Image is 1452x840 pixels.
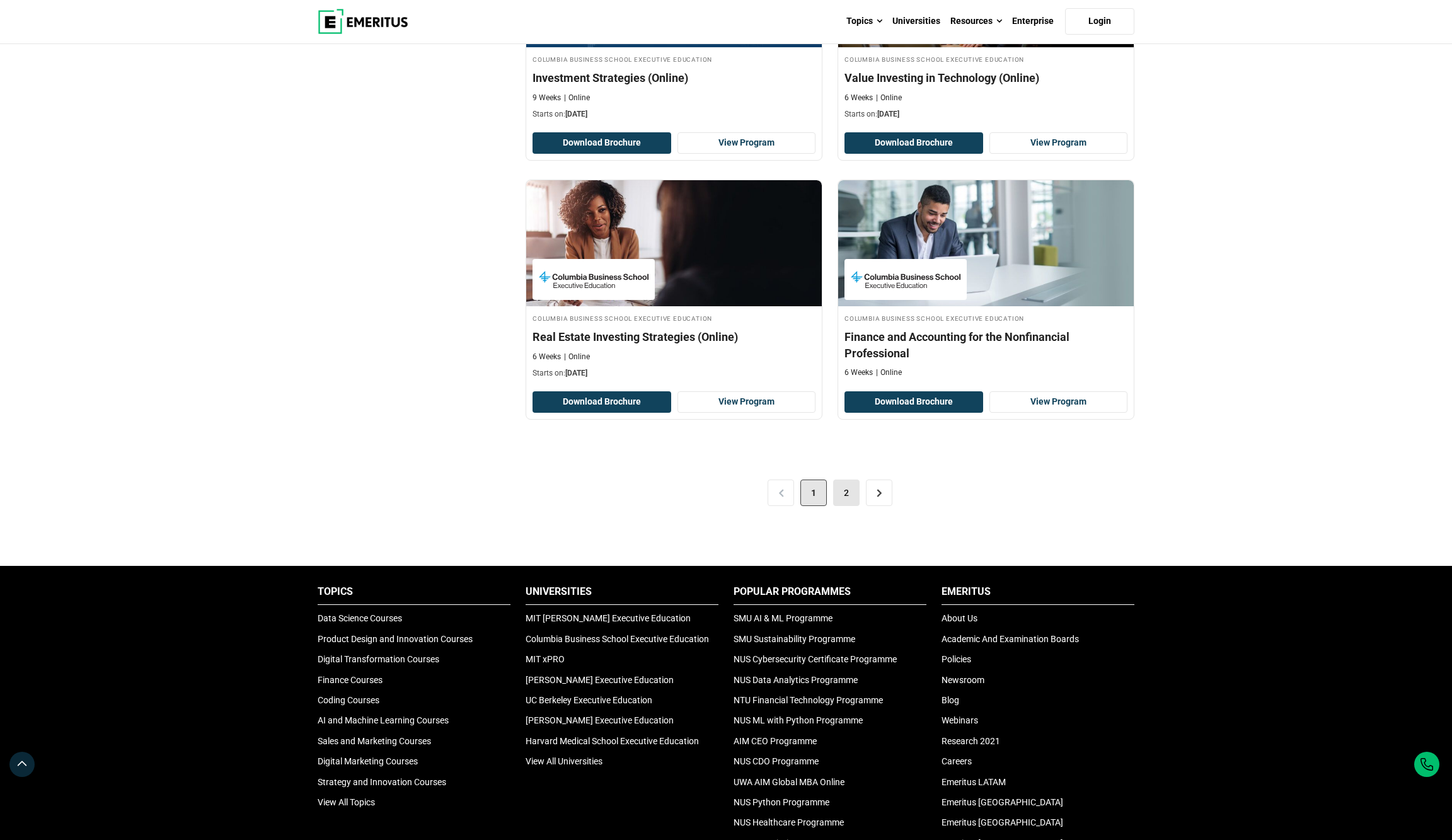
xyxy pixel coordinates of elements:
p: 6 Weeks [844,93,873,103]
p: 6 Weeks [533,352,561,362]
a: View Program [989,132,1128,154]
a: SMU Sustainability Programme [734,634,855,644]
a: Digital Transformation Courses [318,654,439,664]
a: [PERSON_NAME] Executive Education [526,675,674,685]
a: NUS Cybersecurity Certificate Programme [734,654,897,664]
a: Strategy and Innovation Courses [318,777,446,787]
a: Emeritus [GEOGRAPHIC_DATA] [942,797,1063,807]
span: 1 [800,480,827,506]
a: View Program [989,391,1128,413]
a: AI and Machine Learning Courses [318,715,449,725]
button: Download Brochure [533,132,671,154]
a: Blog [942,695,959,705]
a: Webinars [942,715,978,725]
a: Emeritus [GEOGRAPHIC_DATA] [942,817,1063,827]
a: Columbia Business School Executive Education [526,634,709,644]
button: Download Brochure [533,391,671,413]
h4: Columbia Business School Executive Education [533,313,815,323]
img: Finance and Accounting for the Nonfinancial Professional | Online Finance Course [838,180,1134,306]
p: Online [876,367,902,378]
p: Online [564,93,590,103]
a: Research 2021 [942,736,1000,746]
h4: Finance and Accounting for the Nonfinancial Professional [844,329,1127,360]
p: 9 Weeks [533,93,561,103]
a: MIT [PERSON_NAME] Executive Education [526,613,691,623]
a: Sales and Marketing Courses [318,736,431,746]
a: NUS ML with Python Programme [734,715,863,725]
img: Columbia Business School Executive Education [539,265,648,294]
a: Product Design and Innovation Courses [318,634,473,644]
a: Academic And Examination Boards [942,634,1079,644]
p: Starts on: [533,109,815,120]
a: NUS Healthcare Programme [734,817,844,827]
p: Online [876,93,902,103]
a: NUS Data Analytics Programme [734,675,858,685]
img: Columbia Business School Executive Education [851,265,960,294]
h4: Columbia Business School Executive Education [533,54,815,64]
h4: Value Investing in Technology (Online) [844,70,1127,86]
span: [DATE] [565,369,587,377]
a: Newsroom [942,675,984,685]
a: Finance Course by Columbia Business School Executive Education - Columbia Business School Executi... [838,180,1134,384]
p: Online [564,352,590,362]
a: Careers [942,756,972,766]
a: MIT xPRO [526,654,565,664]
a: Data Science Courses [318,613,402,623]
a: About Us [942,613,977,623]
a: View Program [677,132,816,154]
a: AIM CEO Programme [734,736,817,746]
a: NTU Financial Technology Programme [734,695,883,705]
a: [PERSON_NAME] Executive Education [526,715,674,725]
a: 2 [833,480,860,506]
h4: Investment Strategies (Online) [533,70,815,86]
a: Digital Marketing Courses [318,756,418,766]
a: Harvard Medical School Executive Education [526,736,699,746]
a: View All Topics [318,797,375,807]
h4: Real Estate Investing Strategies (Online) [533,329,815,345]
a: NUS Python Programme [734,797,829,807]
a: Emeritus LATAM [942,777,1006,787]
a: View Program [677,391,816,413]
a: UWA AIM Global MBA Online [734,777,844,787]
span: [DATE] [877,110,899,118]
a: View All Universities [526,756,602,766]
button: Download Brochure [844,132,983,154]
button: Download Brochure [844,391,983,413]
a: Finance Course by Columbia Business School Executive Education - February 4, 2026 Columbia Busine... [526,180,822,386]
p: 6 Weeks [844,367,873,378]
h4: Columbia Business School Executive Education [844,54,1127,64]
a: Finance Courses [318,675,383,685]
a: SMU AI & ML Programme [734,613,833,623]
a: Login [1065,8,1134,35]
a: NUS CDO Programme [734,756,819,766]
p: Starts on: [844,109,1127,120]
a: > [866,480,892,506]
a: Policies [942,654,971,664]
img: Real Estate Investing Strategies (Online) | Online Finance Course [526,180,822,306]
a: UC Berkeley Executive Education [526,695,652,705]
a: Coding Courses [318,695,379,705]
h4: Columbia Business School Executive Education [844,313,1127,323]
span: [DATE] [565,110,587,118]
p: Starts on: [533,368,815,379]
